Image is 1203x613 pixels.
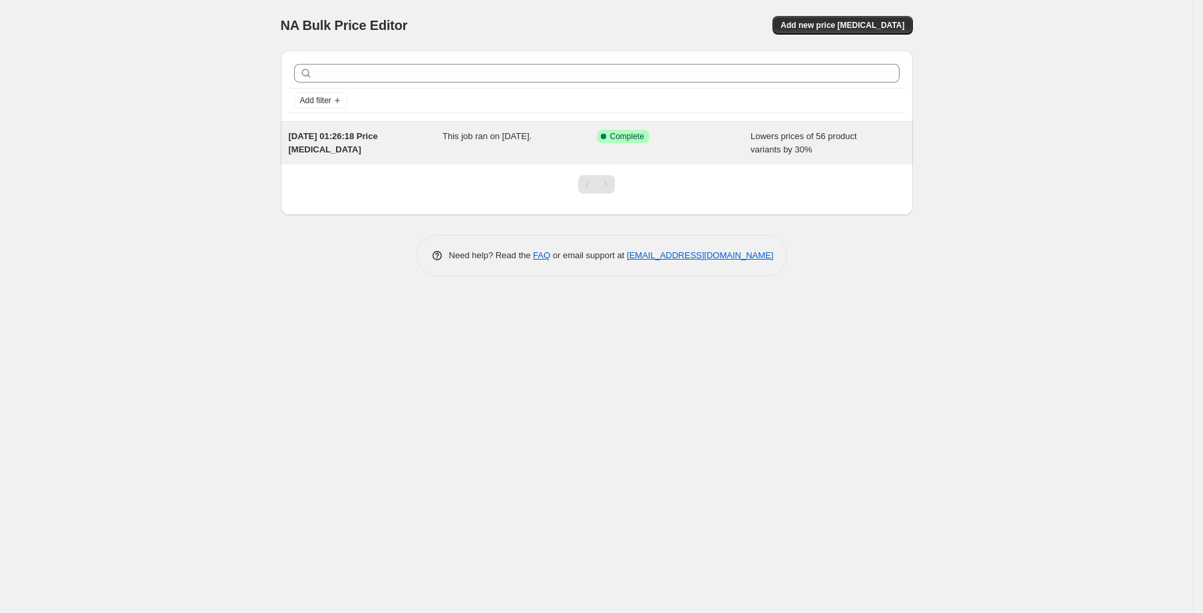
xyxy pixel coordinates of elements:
[751,131,857,154] span: Lowers prices of 56 product variants by 30%
[627,250,773,260] a: [EMAIL_ADDRESS][DOMAIN_NAME]
[289,131,378,154] span: [DATE] 01:26:18 Price [MEDICAL_DATA]
[294,93,347,108] button: Add filter
[578,175,615,194] nav: Pagination
[300,95,331,106] span: Add filter
[442,131,532,141] span: This job ran on [DATE].
[773,16,912,35] button: Add new price [MEDICAL_DATA]
[533,250,550,260] a: FAQ
[610,131,644,142] span: Complete
[449,250,534,260] span: Need help? Read the
[550,250,627,260] span: or email support at
[281,18,408,33] span: NA Bulk Price Editor
[780,20,904,31] span: Add new price [MEDICAL_DATA]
